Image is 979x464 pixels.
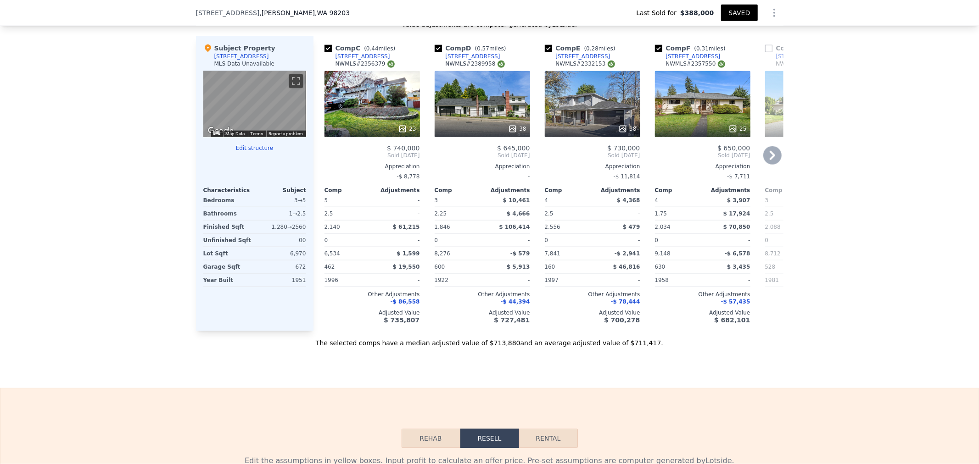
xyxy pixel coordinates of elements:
[545,197,548,204] span: 4
[655,163,750,170] div: Appreciation
[608,61,615,68] img: NWMLS Logo
[482,187,530,194] div: Adjustments
[776,60,835,68] div: NWMLS # 2419925
[324,309,420,316] div: Adjusted Value
[607,144,640,152] span: $ 730,000
[765,53,831,60] a: [STREET_ADDRESS]
[615,250,640,257] span: -$ 2,941
[545,237,548,243] span: 0
[435,291,530,298] div: Other Adjustments
[666,60,725,68] div: NWMLS # 2357550
[494,316,530,324] span: $ 727,481
[727,197,750,204] span: $ 3,907
[556,53,610,60] div: [STREET_ADDRESS]
[765,163,861,170] div: Appreciation
[765,274,811,287] div: 1981
[259,8,350,17] span: , [PERSON_NAME]
[666,53,721,60] div: [STREET_ADDRESS]
[324,44,399,53] div: Comp C
[257,234,306,247] div: 0 0
[374,207,420,220] div: -
[696,45,709,52] span: 0.31
[721,298,750,305] span: -$ 57,435
[499,224,530,230] span: $ 106,414
[507,210,530,217] span: $ 4,666
[765,264,776,270] span: 528
[503,197,530,204] span: $ 10,461
[728,124,746,133] div: 25
[366,45,379,52] span: 0.44
[435,53,500,60] a: [STREET_ADDRESS]
[556,60,615,68] div: NWMLS # 2332153
[203,71,306,137] div: Street View
[655,237,659,243] span: 0
[324,163,420,170] div: Appreciation
[484,234,530,247] div: -
[545,291,640,298] div: Other Adjustments
[581,45,619,52] span: ( miles)
[594,207,640,220] div: -
[776,53,831,60] div: [STREET_ADDRESS]
[435,207,481,220] div: 2.25
[360,45,399,52] span: ( miles)
[435,224,450,230] span: 1,846
[203,187,255,194] div: Characteristics
[545,250,560,257] span: 7,841
[705,234,750,247] div: -
[545,187,593,194] div: Comp
[324,152,420,159] span: Sold [DATE]
[718,61,725,68] img: NWMLS Logo
[636,8,680,17] span: Last Sold for
[703,187,750,194] div: Adjustments
[257,260,306,273] div: 672
[594,234,640,247] div: -
[397,173,420,180] span: -$ 8,778
[545,264,555,270] span: 160
[714,316,750,324] span: $ 682,101
[727,264,750,270] span: $ 3,435
[214,60,275,67] div: MLS Data Unavailable
[655,309,750,316] div: Adjusted Value
[393,224,420,230] span: $ 61,215
[324,207,370,220] div: 2.5
[691,45,729,52] span: ( miles)
[655,274,701,287] div: 1958
[435,250,450,257] span: 8,276
[251,131,263,136] a: Terms (opens in new tab)
[226,131,245,137] button: Map Data
[391,298,420,305] span: -$ 86,558
[336,60,395,68] div: NWMLS # 2356379
[721,5,757,21] button: SAVED
[614,173,640,180] span: -$ 11,814
[374,194,420,207] div: -
[435,163,530,170] div: Appreciation
[324,187,372,194] div: Comp
[586,45,599,52] span: 0.28
[203,247,253,260] div: Lot Sqft
[203,260,253,273] div: Garage Sqft
[655,44,729,53] div: Comp F
[765,44,840,53] div: Comp G
[611,298,640,305] span: -$ 78,444
[545,44,619,53] div: Comp E
[269,131,303,136] a: Report a problem
[655,291,750,298] div: Other Adjustments
[196,8,260,17] span: [STREET_ADDRESS]
[203,194,253,207] div: Bedrooms
[460,429,519,448] button: Resell
[387,61,395,68] img: NWMLS Logo
[435,264,445,270] span: 600
[374,274,420,287] div: -
[545,309,640,316] div: Adjusted Value
[617,197,640,204] span: $ 4,368
[765,224,781,230] span: 2,088
[477,45,489,52] span: 0.57
[545,53,610,60] a: [STREET_ADDRESS]
[324,291,420,298] div: Other Adjustments
[604,316,640,324] span: $ 700,278
[655,53,721,60] a: [STREET_ADDRESS]
[545,207,591,220] div: 2.5
[257,221,306,233] div: 1,280 → 2560
[613,264,640,270] span: $ 46,816
[213,131,220,135] button: Keyboard shortcuts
